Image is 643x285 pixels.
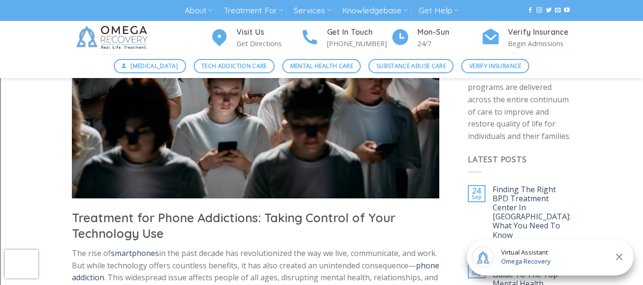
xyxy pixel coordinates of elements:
h4: Mon-Sun [417,26,481,39]
span: Verify Insurance [469,61,522,70]
a: [MEDICAL_DATA] [114,59,186,73]
p: Get Directions [237,38,300,49]
p: Begin Admissions [508,38,572,49]
div: Options [4,56,639,65]
div: Move To ... [4,39,639,48]
a: Knowledgebase [342,2,408,20]
a: Visit Us Get Directions [210,26,300,49]
a: Send us an email [555,7,561,14]
a: Follow on YouTube [564,7,570,14]
a: Follow on Facebook [527,7,533,14]
p: 24/7 [417,38,481,49]
div: Sort A > Z [4,22,639,30]
a: Get In Touch [PHONE_NUMBER] [300,26,391,49]
span: Mental Health Care [290,61,353,70]
span: Substance Abuse Care [376,61,446,70]
a: Treatment For [224,2,283,20]
div: Sign out [4,65,639,73]
a: About [185,2,213,20]
h4: Verify Insurance [508,26,572,39]
h4: Get In Touch [327,26,391,39]
span: [MEDICAL_DATA] [130,61,178,70]
div: Sort New > Old [4,30,639,39]
div: Delete [4,48,639,56]
span: Tech Addiction Care [201,61,267,70]
div: Home [4,4,199,12]
a: Substance Abuse Care [368,59,454,73]
p: [PHONE_NUMBER] [327,38,391,49]
a: Follow on Instagram [536,7,542,14]
img: Omega Recovery [72,21,155,54]
a: Get Help [419,2,458,20]
h4: Visit Us [237,26,300,39]
a: Verify Insurance Begin Admissions [481,26,572,49]
a: Follow on Twitter [546,7,552,14]
a: Services [294,2,331,20]
a: Tech Addiction Care [194,59,275,73]
a: Mental Health Care [282,59,361,73]
a: Verify Insurance [461,59,529,73]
